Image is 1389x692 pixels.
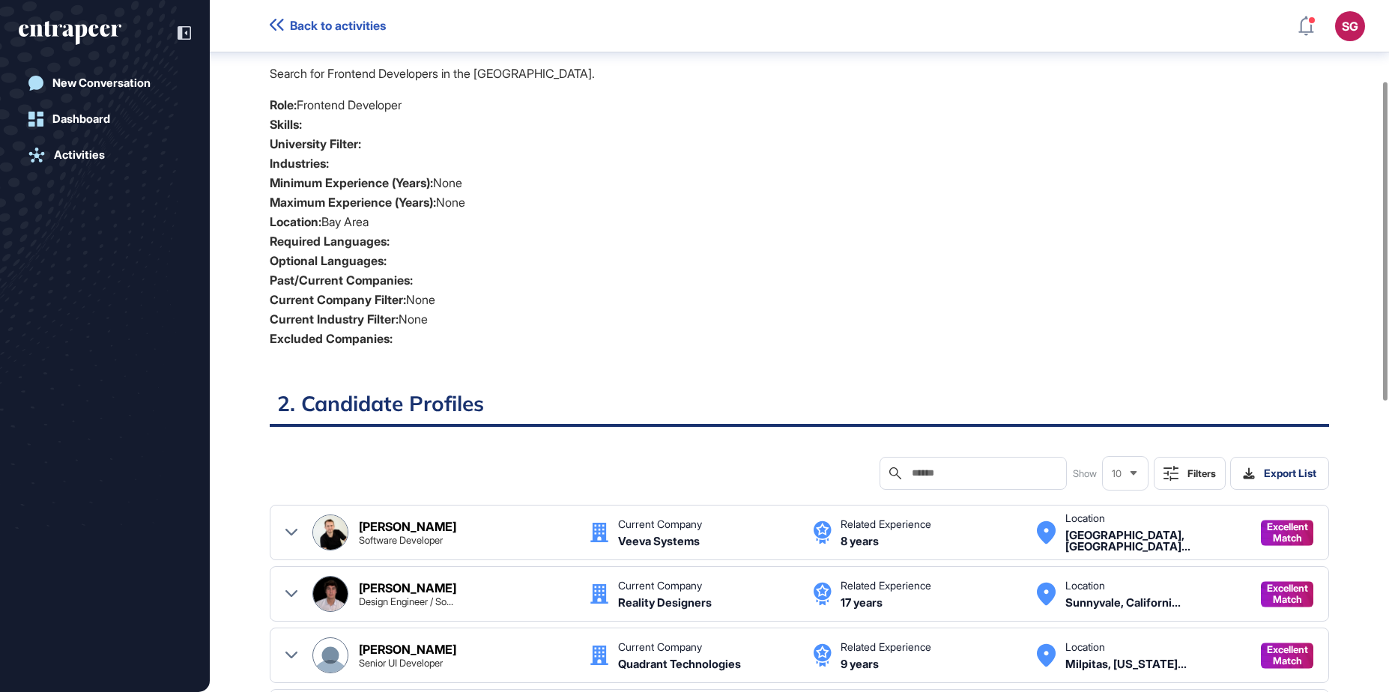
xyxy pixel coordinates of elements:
img: Kalpana Mullamuri [313,638,348,673]
strong: University Filter: [270,136,361,151]
div: Location [1065,642,1105,652]
div: [PERSON_NAME] [359,643,456,655]
div: Activities [54,148,105,162]
div: Related Experience [841,580,931,591]
div: [PERSON_NAME] [359,520,456,532]
div: Current Company [618,580,702,591]
li: Frontend Developer [270,95,1329,115]
div: Design Engineer / Software Developer [359,597,453,607]
a: Back to activities [270,19,386,33]
strong: Excluded Companies: [270,331,393,346]
div: Related Experience [841,642,931,652]
strong: Past/Current Companies: [270,273,413,288]
div: Veeva Systems [618,535,700,547]
a: Dashboard [19,104,191,134]
h2: 2. Candidate Profiles [270,390,1329,427]
div: Reality Designers [618,597,712,608]
div: Filters [1187,467,1216,479]
div: 9 years [841,658,879,670]
img: Raymond Spartz [313,577,348,611]
p: Search for Frontend Developers in the [GEOGRAPHIC_DATA]. [270,64,1329,83]
li: None [270,173,1329,192]
strong: Skills: [270,117,302,132]
div: New Conversation [52,76,151,90]
div: Dashboard [52,112,110,126]
li: Bay Area [270,212,1329,231]
strong: Optional Languages: [270,253,387,268]
strong: Minimum Experience (Years): [270,175,433,190]
div: Sunnyvale, California, United States United States [1065,597,1181,608]
a: New Conversation [19,68,191,98]
span: Show [1073,464,1097,483]
div: Related Experience [841,519,931,529]
span: 10 [1112,468,1122,479]
strong: Current Industry Filter: [270,312,399,327]
img: Gabriel Jacobs [313,515,348,550]
div: [PERSON_NAME] [359,582,456,594]
strong: Current Company Filter: [270,292,406,307]
div: Location [1065,580,1105,591]
strong: Role: [270,97,297,112]
div: Software Developer [359,535,443,545]
li: None [270,290,1329,309]
strong: Location: [270,214,321,229]
div: Current Company [618,642,702,652]
div: Mountain View, California, United States United States [1065,529,1246,552]
strong: Industries: [270,156,329,171]
div: 8 years [841,535,879,547]
div: Current Company [618,519,702,529]
button: Filters [1154,457,1226,490]
li: None [270,309,1329,329]
div: Location [1065,513,1105,523]
div: entrapeer-logo [19,21,121,45]
div: Quadrant Technologies [618,658,741,670]
strong: Maximum Experience (Years): [270,195,436,210]
div: Milpitas, California, United States United States [1065,658,1187,670]
li: None [270,192,1329,212]
strong: Required Languages: [270,234,390,249]
button: Export List [1230,457,1329,490]
div: Senior UI Developer [359,658,443,668]
span: Excellent Match [1267,583,1308,605]
span: Back to activities [290,19,386,33]
span: Excellent Match [1267,644,1308,667]
span: Excellent Match [1267,521,1308,544]
button: SG [1335,11,1365,41]
div: 17 years [841,597,883,608]
div: Export List [1243,467,1316,479]
a: Activities [19,140,191,170]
